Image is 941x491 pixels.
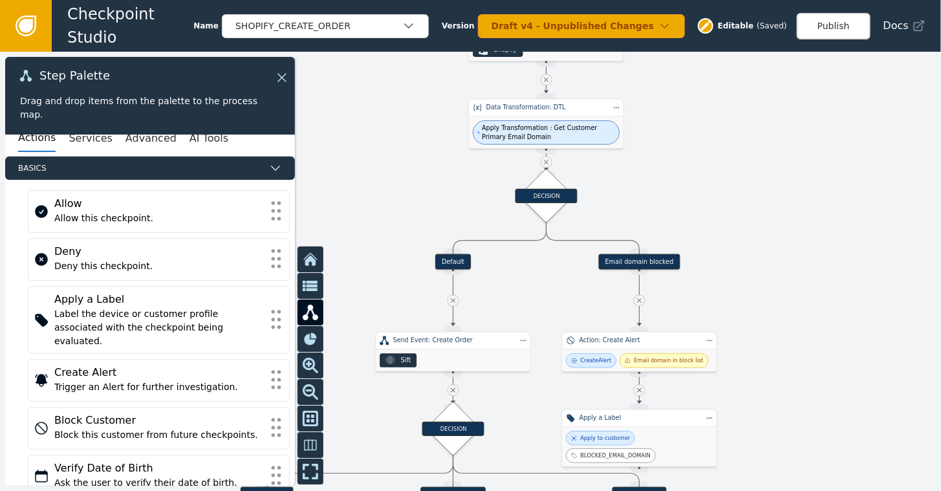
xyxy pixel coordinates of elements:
[54,380,263,394] div: Trigger an Alert for further investigation.
[797,13,871,39] button: Publish
[54,476,263,490] div: Ask the user to verify their date of birth.
[193,20,219,32] span: Name
[125,125,177,152] button: Advanced
[478,14,685,38] button: Draft v4 - Unpublished Changes
[422,422,484,436] div: DECISION
[581,452,651,460] div: BLOCKED_EMAIL_DOMAIN
[515,189,578,203] div: DECISION
[54,292,263,307] div: Apply a Label
[18,162,264,174] span: Basics
[579,413,700,422] div: Apply a Label
[579,336,700,345] div: Action: Create Alert
[482,124,614,142] span: Apply Transformation : Get Customer Primary Email Domain
[401,356,411,365] div: Sift
[435,254,471,270] div: Default
[54,259,263,273] div: Deny this checkpoint.
[54,244,263,259] div: Deny
[54,365,263,380] div: Create Alert
[67,3,193,49] span: Checkpoint Studio
[757,20,786,32] div: ( Saved )
[718,20,754,32] span: Editable
[54,196,263,212] div: Allow
[18,125,56,152] button: Actions
[54,461,263,476] div: Verify Date of Birth
[883,18,909,34] span: Docs
[581,356,612,365] div: Create Alert
[581,434,631,442] div: Apply to customer
[235,19,402,33] div: SHOPIFY_CREATE_ORDER
[39,70,110,82] span: Step Palette
[54,428,263,442] div: Block this customer from future checkpoints.
[54,307,263,348] div: Label the device or customer profile associated with the checkpoint being evaluated.
[393,336,514,345] div: Send Event: Create Order
[189,125,228,152] button: AI Tools
[69,125,112,152] button: Services
[883,18,925,34] a: Docs
[222,14,429,38] button: SHOPIFY_CREATE_ORDER
[634,356,704,365] div: Email domain in block list
[54,413,263,428] div: Block Customer
[494,45,517,54] div: Shopify
[54,212,263,225] div: Allow this checkpoint.
[442,20,475,32] span: Version
[599,254,680,270] div: Email domain blocked
[492,19,658,33] div: Draft v4 - Unpublished Changes
[486,103,607,112] div: Data Transformation: DTL
[20,94,280,122] div: Drag and drop items from the palette to the process map.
